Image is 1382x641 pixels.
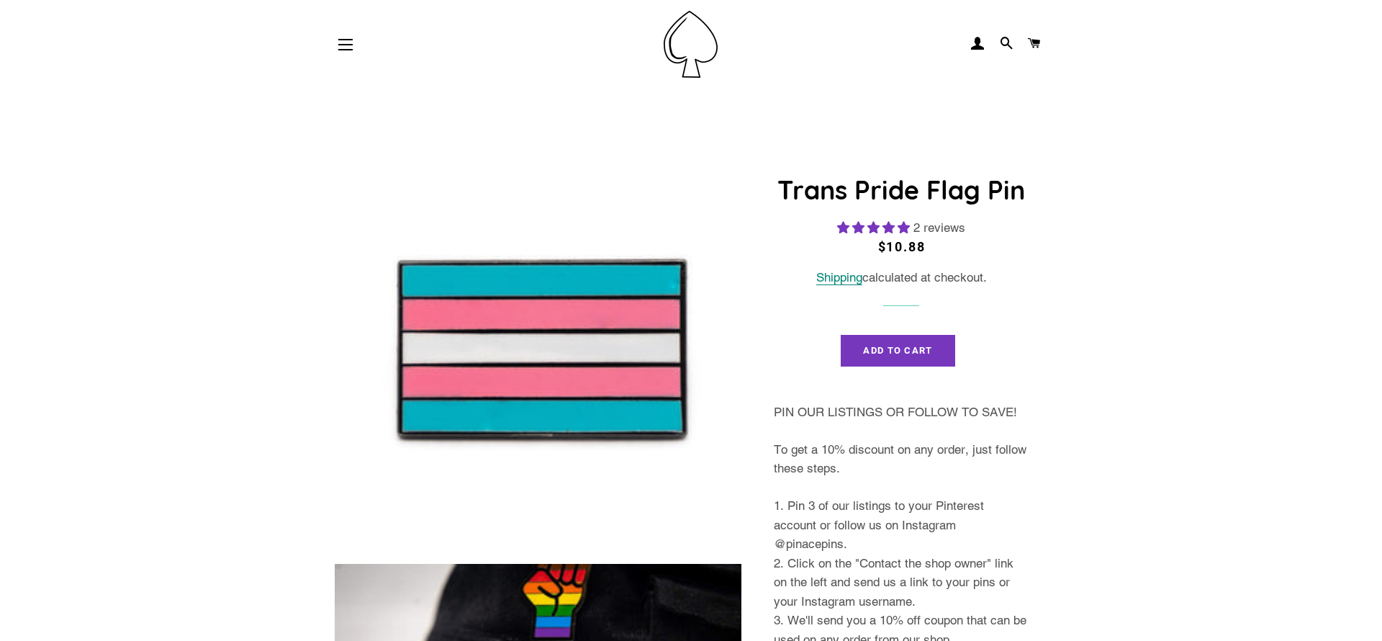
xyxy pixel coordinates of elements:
img: Trans Pride Flag Enamel Pin Badge Transgender Lapel LGBTQ Gift For Her/Him - Pin Ace [335,146,741,553]
img: Pin-Ace [664,11,718,78]
span: 2 reviews [913,220,965,235]
span: $10.88 [878,239,926,254]
button: Add to Cart [841,335,954,367]
span: Add to Cart [863,345,932,356]
p: PIN OUR LISTINGS OR FOLLOW TO SAVE! [774,403,1029,422]
div: calculated at checkout. [774,268,1029,287]
h1: Trans Pride Flag Pin [774,172,1029,208]
p: To get a 10% discount on any order, just follow these steps. [774,440,1029,478]
a: Shipping [816,270,862,285]
span: 5.00 stars [837,220,913,235]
